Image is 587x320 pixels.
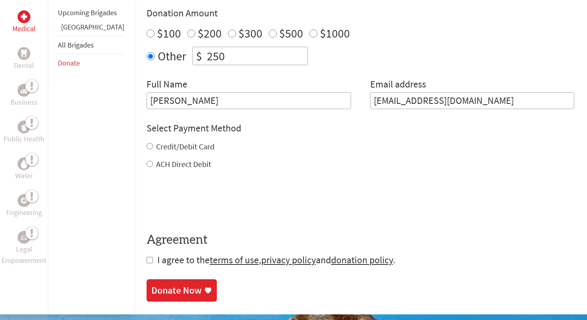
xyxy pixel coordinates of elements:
label: $500 [279,26,303,41]
p: Medical [12,23,36,34]
iframe: reCAPTCHA [147,186,268,217]
h4: Donation Amount [147,7,574,20]
input: Enter Amount [205,47,307,65]
p: Legal Empowerment [2,244,46,266]
img: Water [21,159,27,169]
label: $1000 [320,26,350,41]
a: Donate [58,58,80,68]
a: MedicalMedical [12,10,36,34]
div: Public Health [18,121,30,133]
a: EngineeringEngineering [6,194,42,218]
img: Business [21,87,27,93]
a: privacy policy [261,254,316,266]
p: Engineering [6,207,42,218]
a: DentalDental [14,47,34,71]
li: All Brigades [58,36,124,54]
div: Donate Now [151,284,202,297]
label: Other [158,47,186,65]
img: Public Health [21,123,27,131]
p: Water [15,170,33,181]
li: Panama [58,22,124,36]
a: Upcoming Brigades [58,8,117,17]
label: Email address [370,78,426,92]
div: Business [18,84,30,97]
div: Dental [18,47,30,60]
div: Engineering [18,194,30,207]
img: Legal Empowerment [21,235,27,240]
h4: Select Payment Method [147,122,574,135]
input: Enter Full Name [147,92,351,109]
a: BusinessBusiness [10,84,38,108]
a: terms of use [210,254,259,266]
a: donation policy [331,254,393,266]
a: Legal EmpowermentLegal Empowerment [2,231,46,266]
p: Business [10,97,38,108]
li: Donate [58,54,124,72]
img: Medical [21,14,27,20]
a: [GEOGRAPHIC_DATA] [61,22,124,32]
label: Full Name [147,78,187,92]
label: Credit/Debit Card [156,141,214,151]
label: $300 [238,26,262,41]
input: Your Email [370,92,575,109]
div: Water [18,157,30,170]
a: All Brigades [58,40,94,50]
p: Dental [14,60,34,71]
a: Donate Now [147,279,217,302]
img: Engineering [21,197,27,204]
div: Medical [18,10,30,23]
a: WaterWater [15,157,33,181]
p: Public Health [4,133,44,145]
a: Public HealthPublic Health [4,121,44,145]
h4: Agreement [147,233,574,247]
label: ACH Direct Debit [156,159,211,169]
span: I agree to the , and . [157,254,395,266]
div: Legal Empowerment [18,231,30,244]
label: $200 [198,26,222,41]
div: $ [193,47,205,65]
li: Upcoming Brigades [58,4,124,22]
img: Dental [21,50,27,58]
label: $100 [157,26,181,41]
